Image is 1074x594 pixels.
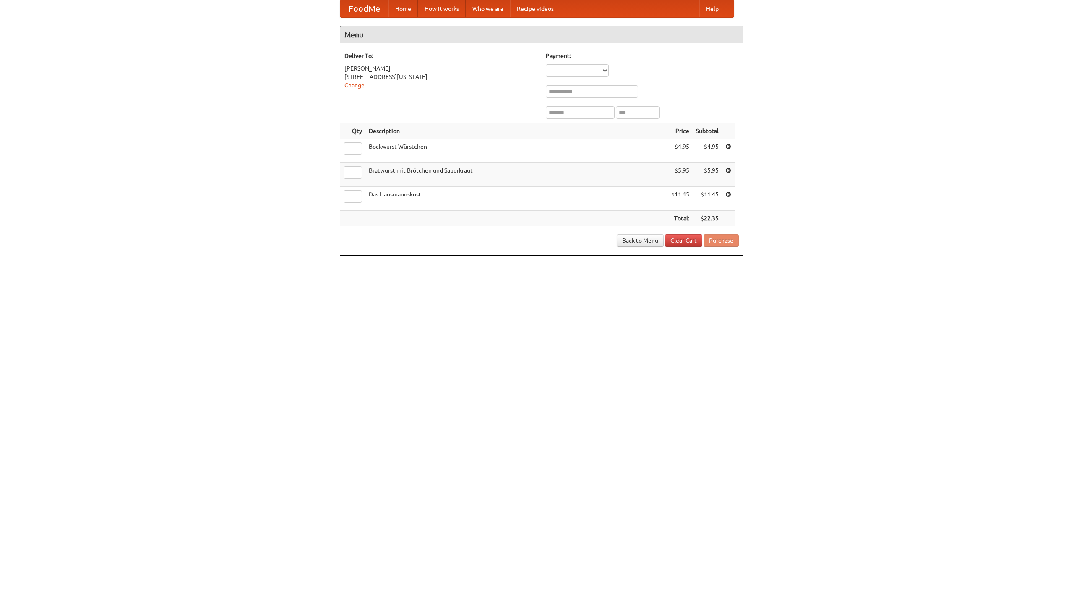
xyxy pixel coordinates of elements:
[668,211,693,226] th: Total:
[668,163,693,187] td: $5.95
[693,163,722,187] td: $5.95
[665,234,702,247] a: Clear Cart
[365,139,668,163] td: Bockwurst Würstchen
[365,163,668,187] td: Bratwurst mit Brötchen und Sauerkraut
[617,234,664,247] a: Back to Menu
[365,187,668,211] td: Das Hausmannskost
[510,0,560,17] a: Recipe videos
[668,123,693,139] th: Price
[344,64,537,73] div: [PERSON_NAME]
[546,52,739,60] h5: Payment:
[365,123,668,139] th: Description
[418,0,466,17] a: How it works
[693,211,722,226] th: $22.35
[668,187,693,211] td: $11.45
[388,0,418,17] a: Home
[668,139,693,163] td: $4.95
[693,187,722,211] td: $11.45
[699,0,725,17] a: Help
[344,52,537,60] h5: Deliver To:
[693,123,722,139] th: Subtotal
[466,0,510,17] a: Who we are
[693,139,722,163] td: $4.95
[704,234,739,247] button: Purchase
[340,26,743,43] h4: Menu
[340,123,365,139] th: Qty
[344,82,365,89] a: Change
[344,73,537,81] div: [STREET_ADDRESS][US_STATE]
[340,0,388,17] a: FoodMe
